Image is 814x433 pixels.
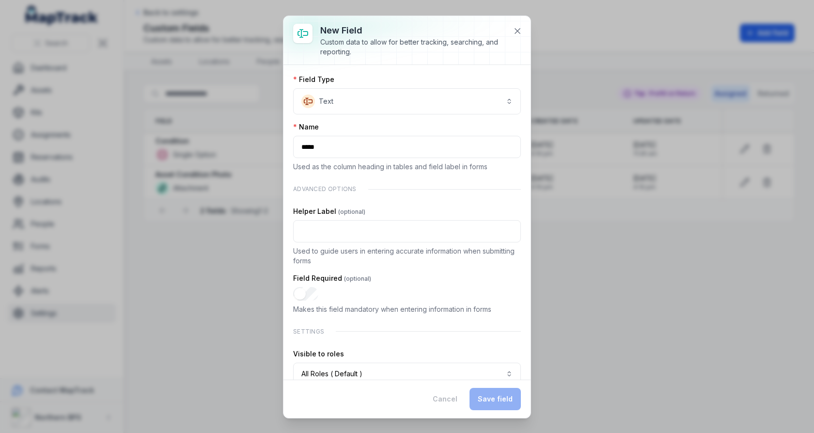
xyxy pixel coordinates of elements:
button: Text [293,88,521,114]
input: :r4g:-form-item-label [293,220,521,242]
div: Custom data to allow for better tracking, searching, and reporting. [320,37,505,57]
h3: New field [320,24,505,37]
p: Used to guide users in entering accurate information when submitting forms [293,246,521,266]
div: Advanced Options [293,179,521,199]
label: Name [293,122,319,132]
button: All Roles ( Default ) [293,363,521,385]
input: :r4e:-form-item-label [293,136,521,158]
p: Makes this field mandatory when entering information in forms [293,305,521,314]
div: Settings [293,322,521,341]
label: Visible to roles [293,349,344,359]
input: :r4h:-form-item-label [293,287,318,301]
label: Field Type [293,75,334,84]
label: Helper Label [293,207,365,216]
label: Field Required [293,273,371,283]
p: Used as the column heading in tables and field label in forms [293,162,521,172]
